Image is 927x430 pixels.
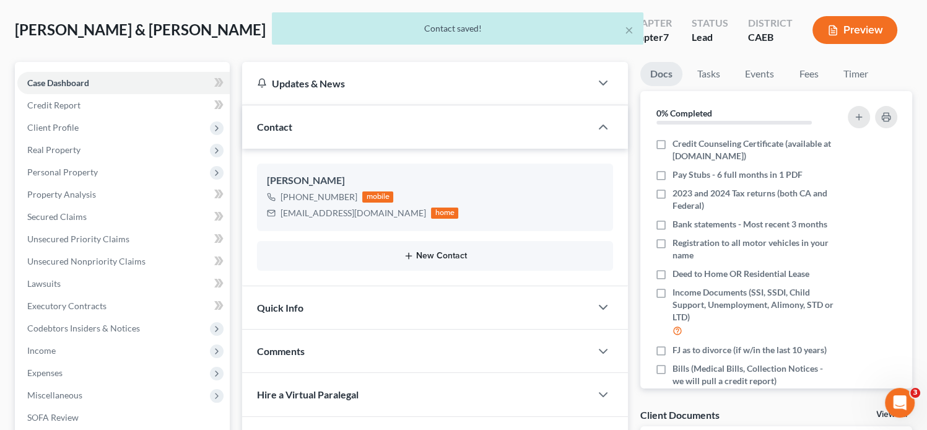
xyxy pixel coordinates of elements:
a: Timer [833,62,878,86]
span: Expenses [27,367,63,378]
a: Lawsuits [17,273,230,295]
a: Property Analysis [17,183,230,206]
div: [PHONE_NUMBER] [281,191,357,203]
a: Unsecured Priority Claims [17,228,230,250]
span: 3 [910,388,920,398]
span: SOFA Review [27,412,79,423]
span: Client Profile [27,122,79,133]
span: Secured Claims [27,211,87,222]
a: Case Dashboard [17,72,230,94]
a: View All [876,410,907,419]
a: Events [735,62,784,86]
span: Executory Contracts [27,301,107,311]
div: [EMAIL_ADDRESS][DOMAIN_NAME] [281,207,426,219]
span: Comments [257,345,305,357]
div: [PERSON_NAME] [267,173,603,188]
span: Personal Property [27,167,98,177]
span: Unsecured Priority Claims [27,234,129,244]
div: mobile [362,191,393,203]
button: × [625,22,633,37]
span: Lawsuits [27,278,61,289]
div: home [431,208,458,219]
span: Bank statements - Most recent 3 months [672,218,827,230]
span: Unsecured Nonpriority Claims [27,256,146,266]
div: Contact saved! [282,22,633,35]
a: Secured Claims [17,206,230,228]
span: Contact [257,121,292,133]
span: Registration to all motor vehicles in your name [672,237,833,261]
span: Income Documents (SSI, SSDI, Child Support, Unemployment, Alimony, STD or LTD) [672,286,833,323]
span: Real Property [27,144,81,155]
span: Credit Counseling Certificate (available at [DOMAIN_NAME]) [672,138,833,162]
span: Hire a Virtual Paralegal [257,388,359,400]
a: Credit Report [17,94,230,116]
a: SOFA Review [17,406,230,429]
a: Unsecured Nonpriority Claims [17,250,230,273]
a: Docs [640,62,682,86]
a: Tasks [687,62,730,86]
a: Fees [789,62,829,86]
span: FJ as to divorce (if w/in the last 10 years) [672,344,827,356]
span: Miscellaneous [27,390,82,400]
span: Credit Report [27,100,81,110]
div: Client Documents [640,408,720,421]
div: Updates & News [257,77,576,90]
span: 2023 and 2024 Tax returns (both CA and Federal) [672,187,833,212]
span: Quick Info [257,302,303,314]
iframe: Intercom live chat [885,388,915,418]
span: Codebtors Insiders & Notices [27,323,140,333]
button: New Contact [267,251,603,261]
span: Pay Stubs - 6 full months in 1 PDF [672,169,803,181]
span: Case Dashboard [27,77,89,88]
span: Property Analysis [27,189,96,200]
span: Bills (Medical Bills, Collection Notices - we will pull a credit report) [672,362,833,387]
span: Deed to Home OR Residential Lease [672,268,809,280]
span: Income [27,345,56,356]
a: Executory Contracts [17,295,230,317]
strong: 0% Completed [656,108,712,118]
